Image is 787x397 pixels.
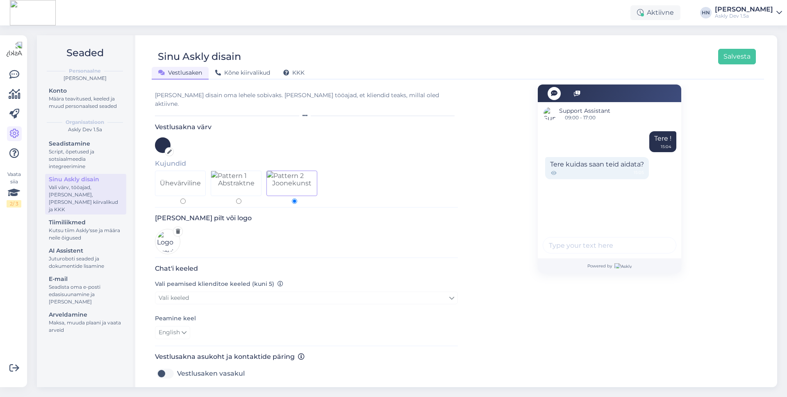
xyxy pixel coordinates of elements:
div: Abstraktne [218,178,255,188]
h3: Vestlusakna asukoht ja kontaktide päring [155,353,458,360]
div: Juturoboti seaded ja dokumentide lisamine [49,255,123,270]
input: Pattern 1Abstraktne [236,198,241,204]
a: TiimiliikmedKutsu tiim Askly'sse ja määra neile õigused [45,217,126,243]
label: Peamine keel [155,314,196,323]
div: Script, õpetused ja sotsiaalmeedia integreerimine [49,148,123,170]
a: E-mailSeadista oma e-posti edasisuunamine ja [PERSON_NAME] [45,274,126,307]
div: Joonekunst [272,178,312,188]
div: Maksa, muuda plaani ja vaata arveid [49,319,123,334]
a: [PERSON_NAME]Askly Dev 1.5a [715,6,782,19]
div: 2 / 3 [7,200,21,208]
a: AI AssistentJuturoboti seaded ja dokumentide lisamine [45,245,126,271]
div: Seadistamine [49,139,123,148]
div: Vaata siia [7,171,21,208]
a: KontoMäära teavitused, keeled ja muud personaalsed seaded [45,85,126,111]
h3: Chat'i keeled [155,265,458,272]
img: Support [544,107,557,120]
div: Tere kuidas saan teid aidata? [545,157,649,179]
b: Organisatsioon [66,119,104,126]
h3: [PERSON_NAME] pilt või logo [155,214,458,222]
span: Powered by [587,263,632,269]
span: Kõne kiirvalikud [215,69,270,76]
div: Tere ! [649,131,676,152]
h3: Vestlusakna värv [155,123,458,131]
div: Askly Dev 1.5a [715,13,773,19]
div: Arveldamine [49,310,123,319]
span: KKK [283,69,305,76]
a: Sinu Askly disainVali värv, tööajad, [PERSON_NAME], [PERSON_NAME] kiirvalikud ja KKK [45,174,126,214]
label: Vestlusaken vasakul [177,367,245,380]
a: English [155,326,190,339]
a: ArveldamineMaksa, muuda plaani ja vaata arveid [45,309,126,335]
div: HN [700,7,712,18]
input: Type your text here [543,237,676,253]
div: Sinu Askly disain [158,49,241,64]
img: Logo preview [155,229,180,254]
div: Aktiivne [630,5,680,20]
h5: Kujundid [155,160,458,167]
img: Askly Logo [7,42,22,57]
div: Sinu Askly disain [49,175,123,184]
span: 09:00 - 17:00 [559,115,610,120]
span: Support Assistant [559,107,610,115]
span: Vali keeled [159,294,189,301]
div: Kutsu tiim Askly'sse ja määra neile õigused [49,227,123,242]
button: Salvesta [718,49,756,64]
div: Vali värv, tööajad, [PERSON_NAME], [PERSON_NAME] kiirvalikud ja KKK [49,184,123,213]
div: [PERSON_NAME] [43,75,126,82]
label: Vali peamised klienditoe keeled (kuni 5) [155,280,283,288]
span: Vestlusaken [158,69,202,76]
div: [PERSON_NAME] [715,6,773,13]
div: Seadista oma e-posti edasisuunamine ja [PERSON_NAME] [49,283,123,306]
div: Askly Dev 1.5a [43,126,126,133]
img: Askly [614,263,632,268]
a: SeadistamineScript, õpetused ja sotsiaalmeedia integreerimine [45,138,126,171]
div: Konto [49,87,123,95]
span: English [159,328,180,337]
a: Vali keeled [155,292,458,304]
div: [PERSON_NAME] disain oma lehele sobivaks. [PERSON_NAME] tööajad, et kliendid teaks, millal oled a... [155,91,458,108]
div: Tiimiliikmed [49,218,123,227]
div: Määra teavitused, keeled ja muud personaalsed seaded [49,95,123,110]
div: Ühevärviline [160,178,201,188]
input: Pattern 2Joonekunst [292,198,297,204]
div: AI Assistent [49,246,123,255]
div: E-mail [49,275,123,283]
span: 15:05 [634,169,644,177]
input: Ühevärviline [180,198,186,204]
h2: Seaded [43,45,126,61]
div: 15:04 [661,144,671,150]
b: Personaalne [69,67,101,75]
